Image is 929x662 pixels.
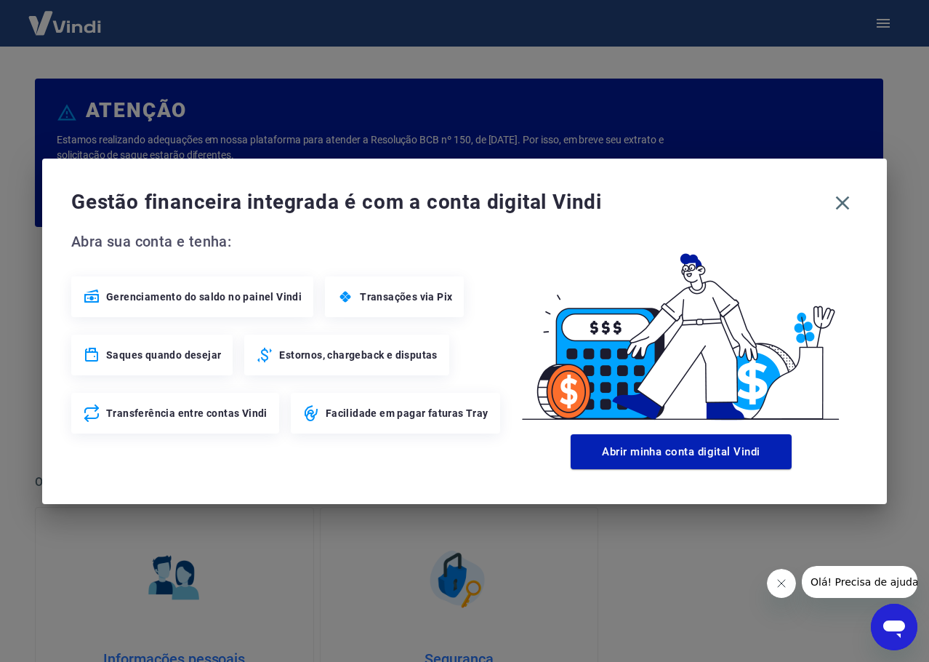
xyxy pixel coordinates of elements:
[767,569,796,598] iframe: Fechar mensagem
[802,566,917,598] iframe: Mensagem da empresa
[360,290,452,304] span: Transações via Pix
[71,230,504,253] span: Abra sua conta e tenha:
[571,434,792,469] button: Abrir minha conta digital Vindi
[9,10,122,22] span: Olá! Precisa de ajuda?
[326,406,488,420] span: Facilidade em pagar faturas Tray
[106,348,221,362] span: Saques quando desejar
[871,604,917,650] iframe: Botão para abrir a janela de mensagens
[106,290,302,304] span: Gerenciamento do saldo no painel Vindi
[279,348,437,362] span: Estornos, chargeback e disputas
[71,188,827,217] span: Gestão financeira integrada é com a conta digital Vindi
[106,406,268,420] span: Transferência entre contas Vindi
[504,230,858,428] img: Good Billing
